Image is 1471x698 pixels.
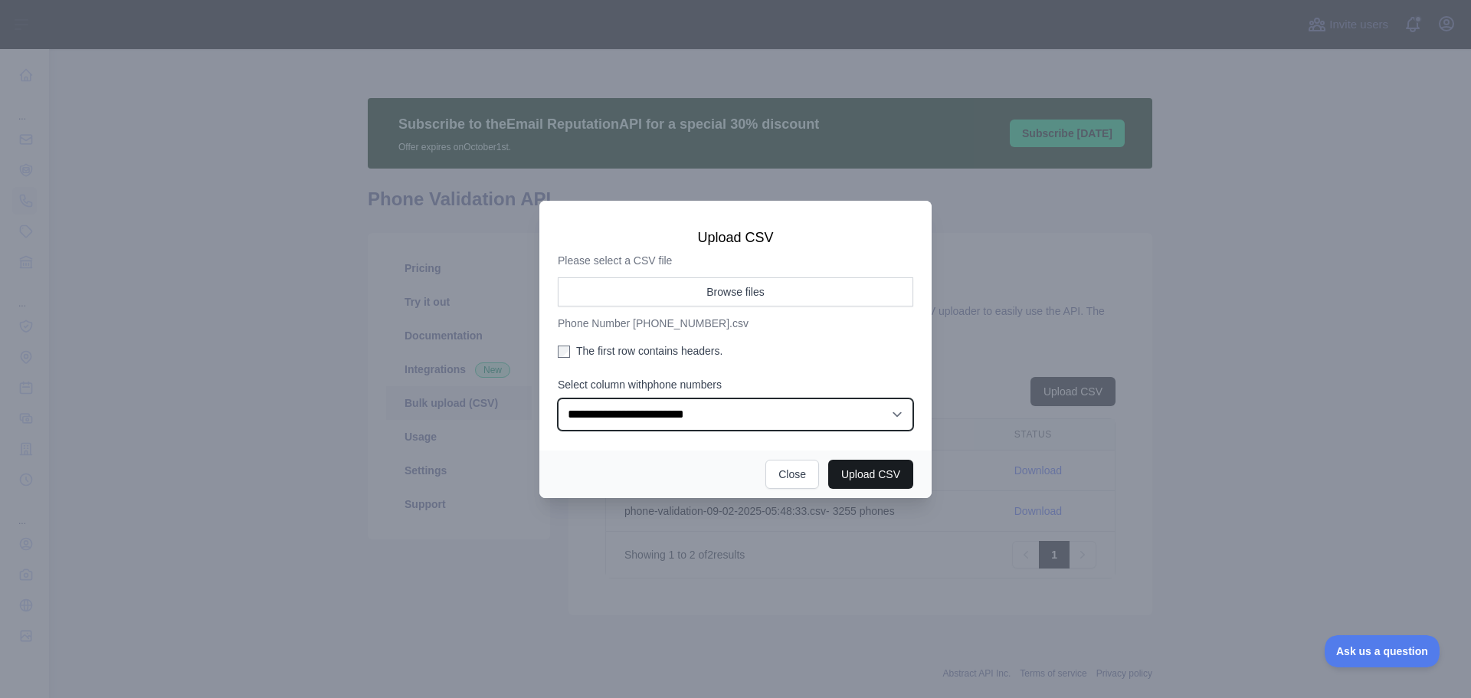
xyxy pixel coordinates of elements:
button: Upload CSV [828,460,913,489]
h3: Upload CSV [558,228,913,247]
iframe: Toggle Customer Support [1325,635,1440,667]
p: Phone Number [PHONE_NUMBER].csv [558,316,913,331]
input: The first row contains headers. [558,346,570,358]
label: Select column with phone numbers [558,377,913,392]
label: The first row contains headers. [558,343,913,359]
button: Close [765,460,819,489]
button: Browse files [558,277,913,306]
p: Please select a CSV file [558,253,913,268]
